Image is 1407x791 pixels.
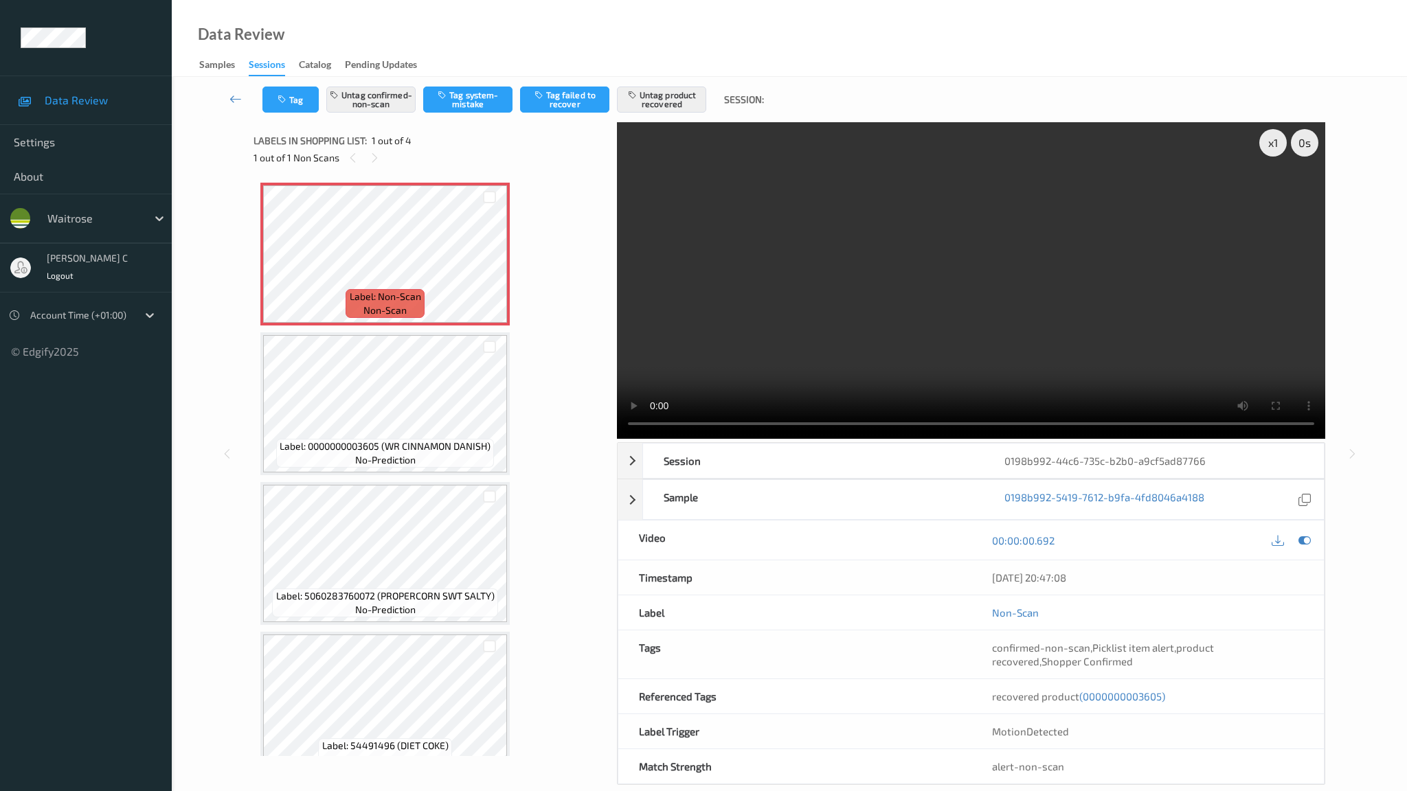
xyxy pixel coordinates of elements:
[1004,490,1204,509] a: 0198b992-5419-7612-b9fa-4fd8046a4188
[971,714,1324,748] div: MotionDetected
[326,87,416,113] button: Untag confirmed-non-scan
[643,480,983,519] div: Sample
[355,753,416,766] span: no-prediction
[992,571,1303,584] div: [DATE] 20:47:08
[618,520,971,560] div: Video
[618,749,971,783] div: Match Strength
[643,444,983,478] div: Session
[992,534,1055,547] a: 00:00:00.692
[345,56,431,75] a: Pending Updates
[350,290,421,303] span: Label: Non-Scan
[724,93,764,106] span: Session:
[617,87,706,113] button: Untag product recovered
[520,87,609,113] button: Tag failed to recover
[992,641,1090,654] span: confirmed-non-scan
[299,56,345,75] a: Catalog
[423,87,513,113] button: Tag system-mistake
[618,560,971,595] div: Timestamp
[1259,129,1287,157] div: x 1
[355,453,416,467] span: no-prediction
[322,739,449,753] span: Label: 54491496 (DIET COKE)
[199,56,249,75] a: Samples
[254,149,607,166] div: 1 out of 1 Non Scans
[1042,655,1133,667] span: Shopper Confirmed
[372,134,412,148] span: 1 out of 4
[1079,690,1165,702] span: (0000000003605)
[276,589,495,603] span: Label: 5060283760072 (PROPERCORN SWT SALTY)
[1092,641,1174,654] span: Picklist item alert
[992,641,1214,667] span: , , ,
[992,759,1303,773] div: alert-non-scan
[254,134,367,148] span: Labels in shopping list:
[992,606,1039,619] a: Non-Scan
[618,630,971,678] div: Tags
[262,87,319,113] button: Tag
[992,641,1214,667] span: product recovered
[249,58,285,76] div: Sessions
[984,444,1324,478] div: 0198b992-44c6-735c-b2b0-a9cf5ad87766
[280,439,491,453] span: Label: 0000000003605 (WR CINNAMON DANISH)
[249,56,299,76] a: Sessions
[618,714,971,748] div: Label Trigger
[618,443,1325,479] div: Session0198b992-44c6-735c-b2b0-a9cf5ad87766
[355,603,416,617] span: no-prediction
[299,58,331,75] div: Catalog
[198,27,284,41] div: Data Review
[618,595,971,630] div: Label
[618,479,1325,520] div: Sample0198b992-5419-7612-b9fa-4fd8046a4188
[1291,129,1318,157] div: 0 s
[618,679,971,713] div: Referenced Tags
[199,58,235,75] div: Samples
[345,58,417,75] div: Pending Updates
[363,303,407,317] span: non-scan
[992,690,1165,702] span: recovered product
